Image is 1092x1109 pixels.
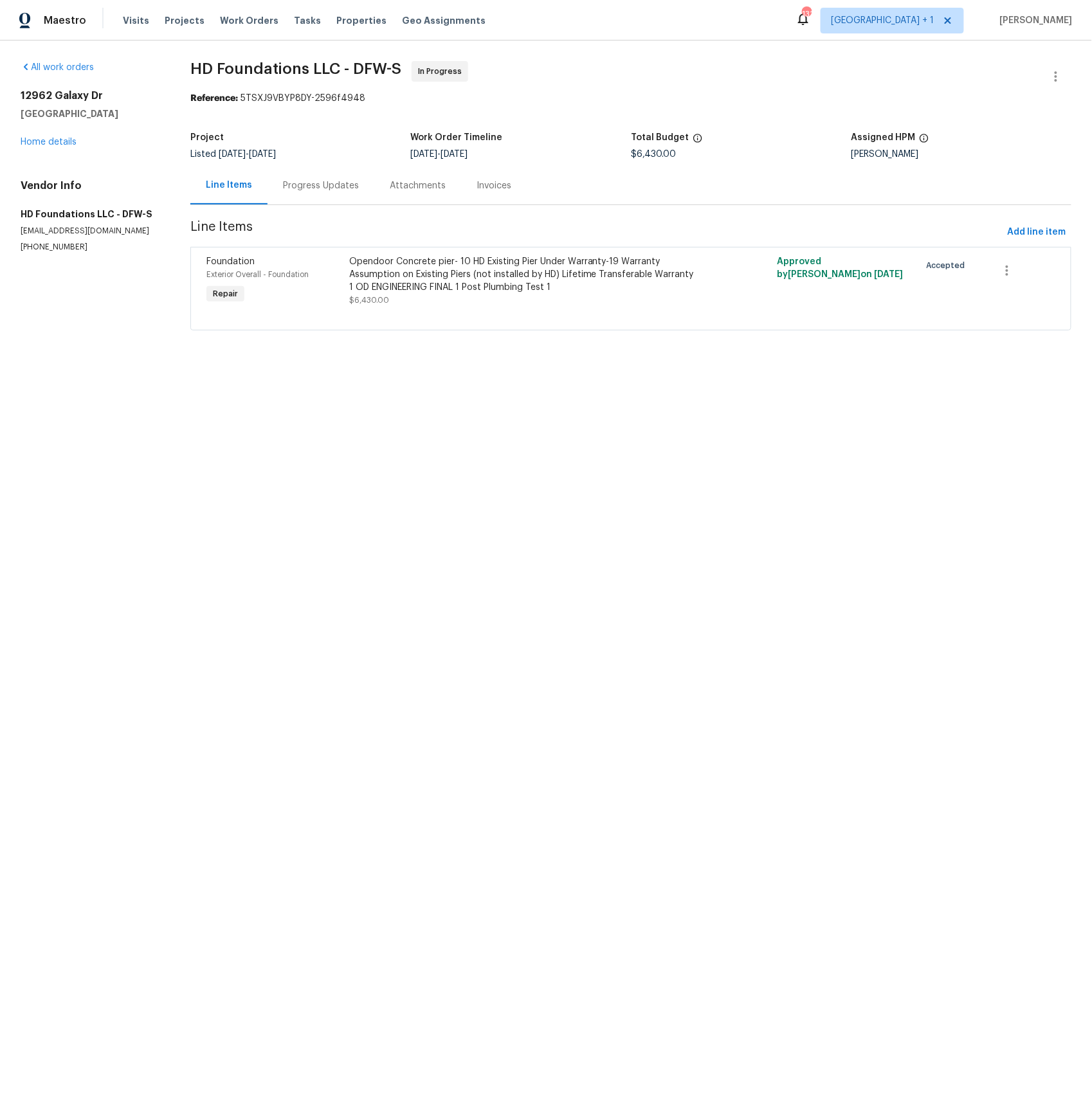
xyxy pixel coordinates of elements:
a: Home details [21,138,77,147]
span: Listed [190,150,276,159]
span: The total cost of line items that have been proposed by Opendoor. This sum includes line items th... [693,133,703,150]
p: [PHONE_NUMBER] [21,242,159,253]
span: In Progress [418,65,467,78]
span: Projects [165,14,205,27]
span: [DATE] [219,150,246,159]
div: 5TSXJ9VBYP8DY-2596f4948 [190,92,1071,105]
span: Repair [208,287,243,300]
h5: Total Budget [631,133,689,142]
div: Invoices [477,179,511,192]
span: Tasks [294,16,321,25]
div: Attachments [390,179,446,192]
div: [PERSON_NAME] [851,150,1071,159]
span: [DATE] [441,150,468,159]
span: - [410,150,468,159]
div: Progress Updates [283,179,359,192]
span: - [219,150,276,159]
h4: Vendor Info [21,179,159,192]
p: [EMAIL_ADDRESS][DOMAIN_NAME] [21,226,159,237]
span: [PERSON_NAME] [995,14,1073,27]
span: Work Orders [220,14,278,27]
span: Maestro [44,14,86,27]
span: [DATE] [410,150,437,159]
h2: 12962 Galaxy Dr [21,89,159,102]
span: $6,430.00 [349,296,389,304]
span: [GEOGRAPHIC_DATA] + 1 [832,14,934,27]
h5: Assigned HPM [851,133,915,142]
h5: Project [190,133,224,142]
span: Line Items [190,221,1003,244]
span: Add line item [1008,224,1066,240]
a: All work orders [21,63,94,72]
div: Line Items [206,179,252,192]
span: Accepted [927,259,970,272]
span: $6,430.00 [631,150,676,159]
span: HD Foundations LLC - DFW-S [190,61,401,77]
h5: Work Order Timeline [410,133,502,142]
button: Add line item [1003,221,1071,244]
span: Foundation [206,257,255,266]
span: Visits [123,14,149,27]
span: Geo Assignments [402,14,486,27]
b: Reference: [190,94,238,103]
h5: [GEOGRAPHIC_DATA] [21,107,159,120]
div: Opendoor Concrete pier- 10 HD Existing Pier Under Warranty-19 Warranty Assumption on Existing Pie... [349,255,698,294]
span: [DATE] [249,150,276,159]
span: [DATE] [875,270,904,279]
h5: HD Foundations LLC - DFW-S [21,208,159,221]
span: Exterior Overall - Foundation [206,271,309,278]
span: Properties [336,14,387,27]
div: 131 [802,8,811,21]
span: The hpm assigned to this work order. [919,133,929,150]
span: Approved by [PERSON_NAME] on [778,257,904,279]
